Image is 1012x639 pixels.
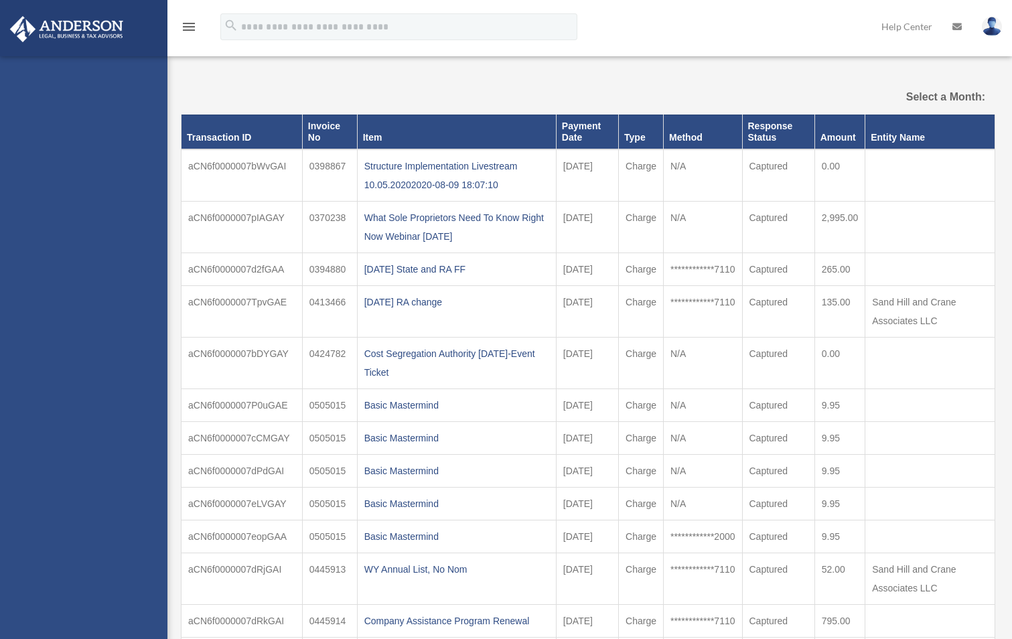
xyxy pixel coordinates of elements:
[302,149,357,202] td: 0398867
[619,454,664,487] td: Charge
[556,604,618,637] td: [DATE]
[742,487,814,520] td: Captured
[865,115,995,149] th: Entity Name
[302,421,357,454] td: 0505015
[364,293,549,311] div: [DATE] RA change
[556,201,618,253] td: [DATE]
[6,16,127,42] img: Anderson Advisors Platinum Portal
[663,149,742,202] td: N/A
[224,18,238,33] i: search
[364,527,549,546] div: Basic Mastermind
[742,454,814,487] td: Captured
[556,553,618,604] td: [DATE]
[663,454,742,487] td: N/A
[182,388,303,421] td: aCN6f0000007P0uGAE
[742,201,814,253] td: Captured
[814,201,865,253] td: 2,995.00
[182,604,303,637] td: aCN6f0000007dRkGAI
[364,612,549,630] div: Company Assistance Program Renewal
[619,520,664,553] td: Charge
[663,337,742,388] td: N/A
[182,421,303,454] td: aCN6f0000007cCMGAY
[556,421,618,454] td: [DATE]
[556,285,618,337] td: [DATE]
[619,115,664,149] th: Type
[865,285,995,337] td: Sand Hill and Crane Associates LLC
[814,520,865,553] td: 9.95
[619,553,664,604] td: Charge
[814,487,865,520] td: 9.95
[982,17,1002,36] img: User Pic
[663,115,742,149] th: Method
[364,208,549,246] div: What Sole Proprietors Need To Know Right Now Webinar [DATE]
[742,253,814,285] td: Captured
[302,487,357,520] td: 0505015
[182,487,303,520] td: aCN6f0000007eLVGAY
[364,560,549,579] div: WY Annual List, No Nom
[302,604,357,637] td: 0445914
[663,388,742,421] td: N/A
[302,253,357,285] td: 0394880
[619,487,664,520] td: Charge
[182,337,303,388] td: aCN6f0000007bDYGAY
[742,337,814,388] td: Captured
[364,344,549,382] div: Cost Segregation Authority [DATE]-Event Ticket
[814,149,865,202] td: 0.00
[364,396,549,415] div: Basic Mastermind
[619,421,664,454] td: Charge
[619,337,664,388] td: Charge
[814,454,865,487] td: 9.95
[814,285,865,337] td: 135.00
[814,553,865,604] td: 52.00
[302,520,357,553] td: 0505015
[742,421,814,454] td: Captured
[302,337,357,388] td: 0424782
[182,454,303,487] td: aCN6f0000007dPdGAI
[619,388,664,421] td: Charge
[556,487,618,520] td: [DATE]
[742,604,814,637] td: Captured
[742,115,814,149] th: Response Status
[302,285,357,337] td: 0413466
[619,149,664,202] td: Charge
[302,454,357,487] td: 0505015
[182,253,303,285] td: aCN6f0000007d2fGAA
[869,88,985,106] label: Select a Month:
[364,494,549,513] div: Basic Mastermind
[742,285,814,337] td: Captured
[814,337,865,388] td: 0.00
[742,388,814,421] td: Captured
[182,115,303,149] th: Transaction ID
[556,520,618,553] td: [DATE]
[556,253,618,285] td: [DATE]
[302,388,357,421] td: 0505015
[364,429,549,447] div: Basic Mastermind
[742,520,814,553] td: Captured
[182,520,303,553] td: aCN6f0000007eopGAA
[663,201,742,253] td: N/A
[814,604,865,637] td: 795.00
[556,149,618,202] td: [DATE]
[181,19,197,35] i: menu
[182,201,303,253] td: aCN6f0000007pIAGAY
[814,421,865,454] td: 9.95
[182,285,303,337] td: aCN6f0000007TpvGAE
[619,201,664,253] td: Charge
[556,115,618,149] th: Payment Date
[814,115,865,149] th: Amount
[364,461,549,480] div: Basic Mastermind
[619,253,664,285] td: Charge
[663,487,742,520] td: N/A
[663,421,742,454] td: N/A
[182,149,303,202] td: aCN6f0000007bWvGAI
[556,337,618,388] td: [DATE]
[302,553,357,604] td: 0445913
[181,23,197,35] a: menu
[302,115,357,149] th: Invoice No
[742,553,814,604] td: Captured
[364,260,549,279] div: [DATE] State and RA FF
[364,157,549,194] div: Structure Implementation Livestream 10.05.20202020-08-09 18:07:10
[357,115,556,149] th: Item
[556,454,618,487] td: [DATE]
[814,388,865,421] td: 9.95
